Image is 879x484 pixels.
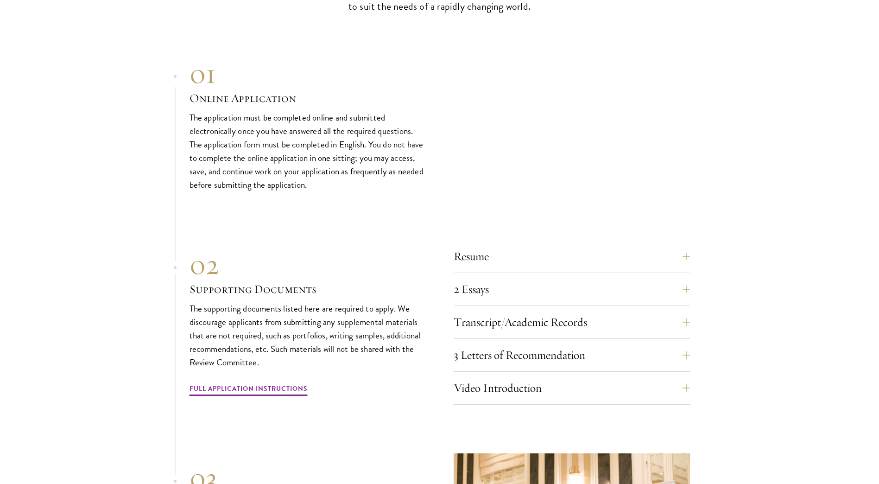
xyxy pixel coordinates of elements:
h3: Online Application [190,90,426,106]
a: Full Application Instructions [190,383,308,397]
button: Transcript/Academic Records [454,311,690,333]
button: 2 Essays [454,278,690,300]
div: 01 [190,57,426,90]
button: Video Introduction [454,377,690,399]
h3: Supporting Documents [190,281,426,297]
button: Resume [454,245,690,267]
p: The supporting documents listed here are required to apply. We discourage applicants from submitt... [190,302,426,369]
div: 02 [190,248,426,281]
p: The application must be completed online and submitted electronically once you have answered all ... [190,111,426,191]
button: 3 Letters of Recommendation [454,344,690,366]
